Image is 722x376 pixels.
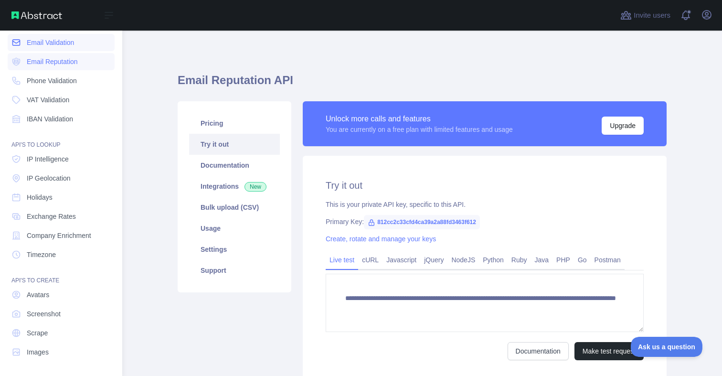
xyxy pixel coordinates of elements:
[27,328,48,338] span: Scrape
[8,227,115,244] a: Company Enrichment
[8,91,115,108] a: VAT Validation
[508,342,569,360] a: Documentation
[8,72,115,89] a: Phone Validation
[326,217,644,226] div: Primary Key:
[8,110,115,128] a: IBAN Validation
[326,200,644,209] div: This is your private API key, specific to this API.
[364,215,480,229] span: 812cc2c33cfd4ca39a2a88fd3463f612
[326,252,358,268] a: Live test
[189,260,280,281] a: Support
[27,309,61,319] span: Screenshot
[189,113,280,134] a: Pricing
[618,8,672,23] button: Invite users
[8,129,115,149] div: API'S TO LOOKUP
[531,252,553,268] a: Java
[27,193,53,202] span: Holidays
[574,252,591,268] a: Go
[326,113,513,125] div: Unlock more calls and features
[27,212,76,221] span: Exchange Rates
[27,231,91,240] span: Company Enrichment
[326,235,436,243] a: Create, rotate and manage your keys
[8,246,115,263] a: Timezone
[27,114,73,124] span: IBAN Validation
[27,76,77,86] span: Phone Validation
[479,252,508,268] a: Python
[8,189,115,206] a: Holidays
[552,252,574,268] a: PHP
[574,342,644,360] button: Make test request
[447,252,479,268] a: NodeJS
[27,347,49,357] span: Images
[11,11,62,19] img: Abstract API
[8,286,115,303] a: Avatars
[178,73,667,96] h1: Email Reputation API
[631,337,703,357] iframe: Toggle Customer Support
[326,125,513,134] div: You are currently on a free plan with limited features and usage
[189,239,280,260] a: Settings
[8,53,115,70] a: Email Reputation
[189,218,280,239] a: Usage
[8,324,115,342] a: Scrape
[27,250,56,259] span: Timezone
[189,155,280,176] a: Documentation
[27,57,78,66] span: Email Reputation
[8,150,115,168] a: IP Intelligence
[189,197,280,218] a: Bulk upload (CSV)
[8,208,115,225] a: Exchange Rates
[634,10,670,21] span: Invite users
[189,134,280,155] a: Try it out
[420,252,447,268] a: jQuery
[244,182,266,192] span: New
[508,252,531,268] a: Ruby
[358,252,382,268] a: cURL
[27,154,69,164] span: IP Intelligence
[602,117,644,135] button: Upgrade
[27,38,74,47] span: Email Validation
[382,252,420,268] a: Javascript
[189,176,280,197] a: Integrations New
[8,34,115,51] a: Email Validation
[591,252,625,268] a: Postman
[8,344,115,361] a: Images
[326,179,644,192] h2: Try it out
[8,305,115,322] a: Screenshot
[27,95,69,105] span: VAT Validation
[8,170,115,187] a: IP Geolocation
[8,265,115,284] div: API'S TO CREATE
[27,290,49,300] span: Avatars
[27,173,71,183] span: IP Geolocation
